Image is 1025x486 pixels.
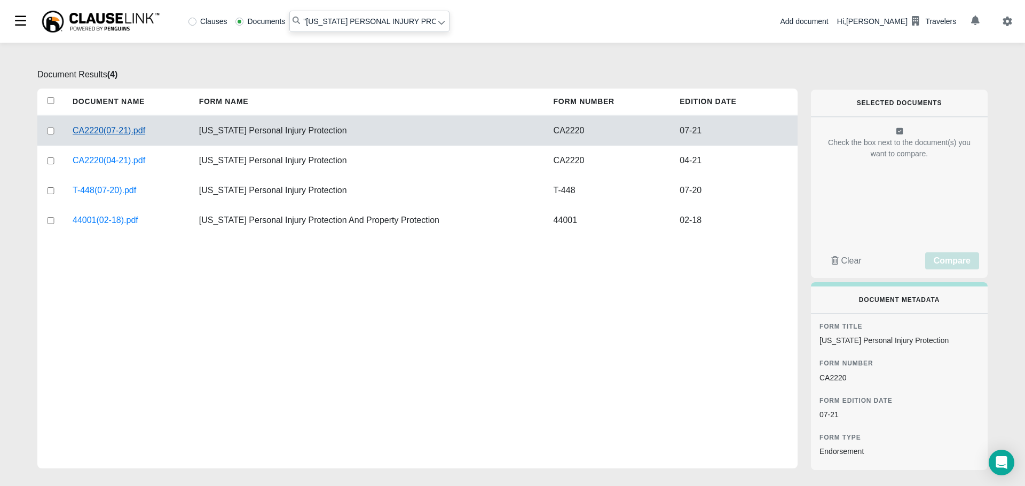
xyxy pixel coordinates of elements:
div: Add document [780,16,828,27]
a: T-448(07-20).pdf [73,184,136,197]
h6: Selected Documents [828,99,971,107]
div: Hi, [PERSON_NAME] [837,12,956,30]
a: 44001(02-18).pdf [73,214,138,227]
div: Michigan Personal Injury Protection And Property Protection [191,205,545,235]
div: Michigan Personal Injury Protection [191,146,545,176]
div: Travelers [925,16,956,27]
div: 07-21 [671,116,798,146]
div: Michigan Personal Injury Protection [191,176,545,205]
img: ClauseLink [41,10,161,34]
h5: Form Number [545,89,672,115]
label: Clauses [188,18,227,25]
div: 07-20 [671,176,798,205]
b: ( 4 ) [107,70,118,79]
a: CA2220(07-21).pdf [73,124,145,137]
div: CA2220 [545,116,672,146]
span: Compare [934,256,971,265]
h5: Document Name [64,89,191,115]
h6: Form Title [819,323,979,330]
label: Documents [235,18,285,25]
div: Endorsement [819,445,979,458]
div: 02-18 [671,205,798,235]
p: Document Results [37,68,798,81]
h6: Document Metadata [828,296,971,304]
div: [US_STATE] Personal Injury Protection [819,334,979,347]
input: Search library... [289,11,450,32]
h6: Form Edition Date [819,397,979,404]
h5: Form Name [191,89,545,115]
h5: Edition Date [671,89,798,115]
div: T-448 [545,176,672,205]
div: 44001 [545,205,672,235]
div: CA2220 [819,371,979,384]
h6: Form Number [819,360,979,367]
button: Clear [819,252,873,269]
div: Check the box next to the document(s) you want to compare. [819,137,979,160]
div: 04-21 [671,146,798,176]
div: 07-21 [819,408,979,421]
span: Clear [841,256,861,265]
a: CA2220(04-21).pdf [73,154,145,167]
button: Compare [925,252,979,269]
div: Michigan Personal Injury Protection [191,116,545,146]
div: Open Intercom Messenger [989,450,1014,475]
div: CA2220 [545,146,672,176]
h6: Form Type [819,434,979,441]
